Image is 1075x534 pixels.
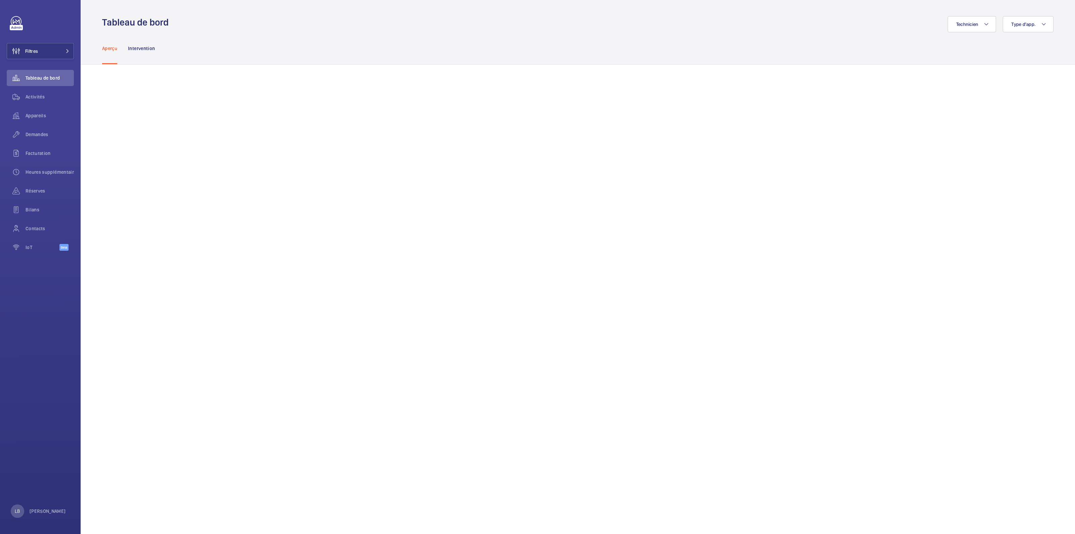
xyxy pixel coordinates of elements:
[59,244,69,251] span: Beta
[26,244,59,251] span: IoT
[30,508,66,515] p: [PERSON_NAME]
[128,45,155,52] p: Intervention
[15,508,20,515] p: LB
[26,75,74,81] span: Tableau de bord
[25,48,38,54] span: Filtres
[26,169,74,175] span: Heures supplémentaires
[26,150,74,157] span: Facturation
[26,112,74,119] span: Appareils
[102,16,173,29] h1: Tableau de bord
[102,45,117,52] p: Aperçu
[7,43,74,59] button: Filtres
[948,16,996,32] button: Technicien
[956,22,979,27] span: Technicien
[26,206,74,213] span: Bilans
[1011,22,1036,27] span: Type d'app.
[26,225,74,232] span: Contacts
[1003,16,1053,32] button: Type d'app.
[26,93,74,100] span: Activités
[26,188,74,194] span: Réserves
[26,131,74,138] span: Demandes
